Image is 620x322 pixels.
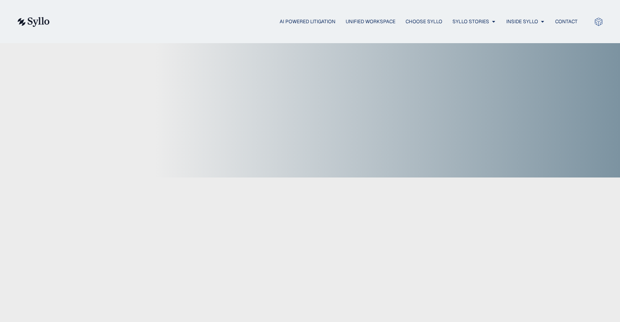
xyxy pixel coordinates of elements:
nav: Menu [66,18,578,26]
a: Choose Syllo [406,18,442,25]
img: syllo [16,17,50,27]
a: Unified Workspace [346,18,395,25]
a: Inside Syllo [506,18,538,25]
a: Syllo Stories [452,18,489,25]
div: Menu Toggle [66,18,578,26]
a: Contact [555,18,578,25]
a: AI Powered Litigation [280,18,335,25]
